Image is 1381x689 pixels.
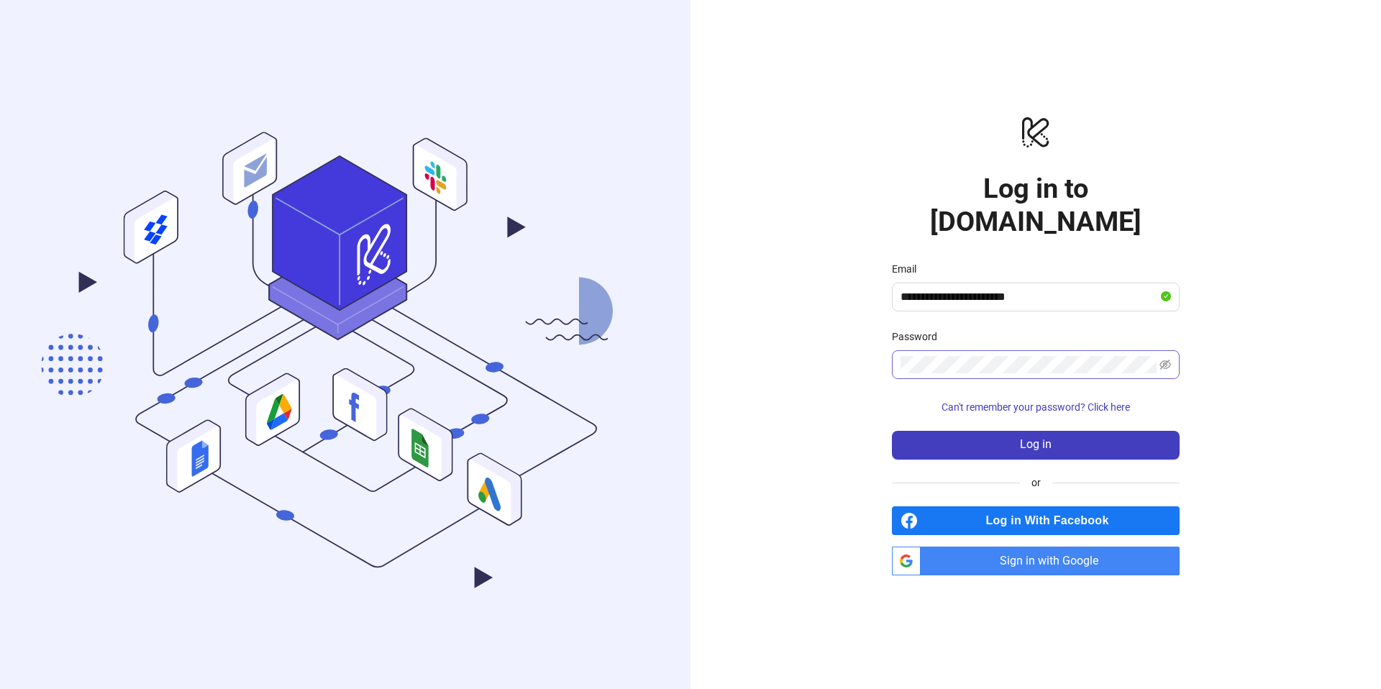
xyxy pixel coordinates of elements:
[892,396,1180,419] button: Can't remember your password? Click here
[1159,359,1171,370] span: eye-invisible
[942,401,1130,413] span: Can't remember your password? Click here
[901,356,1157,373] input: Password
[892,172,1180,238] h1: Log in to [DOMAIN_NAME]
[924,506,1180,535] span: Log in With Facebook
[892,329,947,344] label: Password
[1020,438,1052,451] span: Log in
[1020,475,1052,490] span: or
[892,261,926,277] label: Email
[926,547,1180,575] span: Sign in with Google
[892,506,1180,535] a: Log in With Facebook
[892,401,1180,413] a: Can't remember your password? Click here
[892,431,1180,460] button: Log in
[901,288,1158,306] input: Email
[892,547,1180,575] a: Sign in with Google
